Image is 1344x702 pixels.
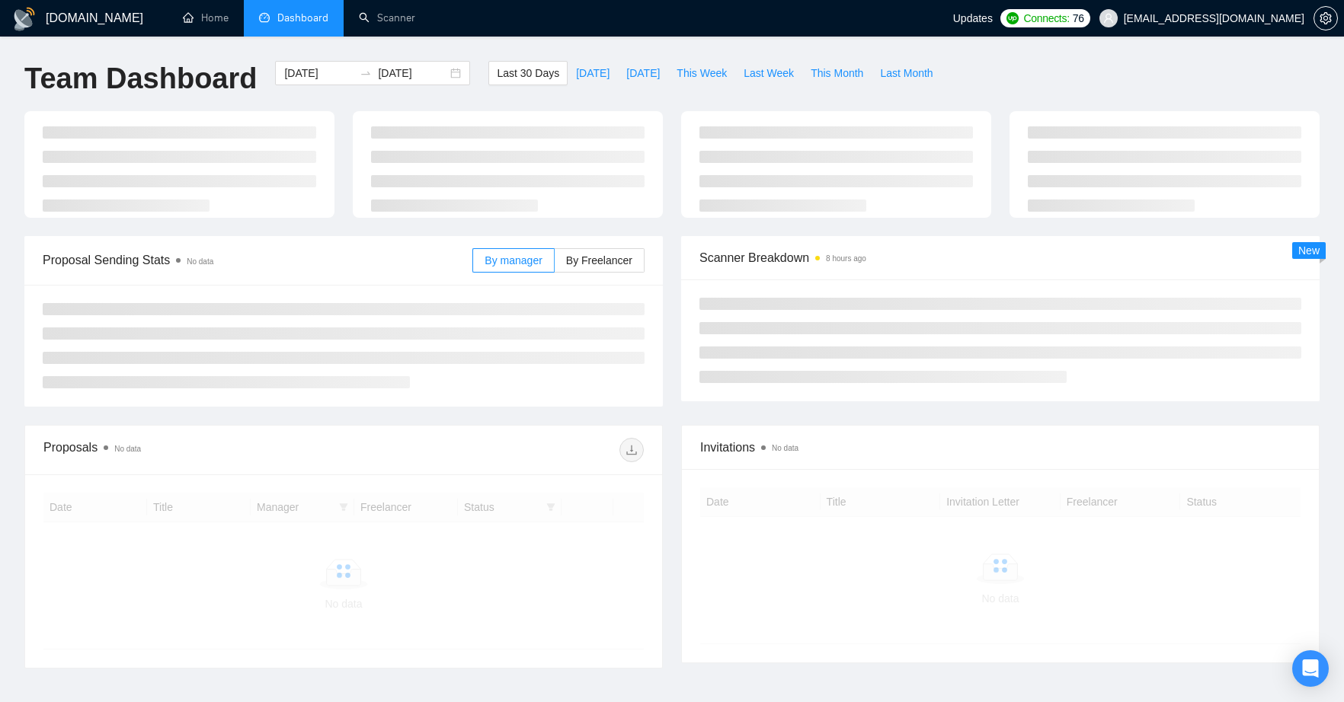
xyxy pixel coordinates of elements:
[1006,12,1019,24] img: upwork-logo.png
[880,65,933,81] span: Last Month
[259,12,270,23] span: dashboard
[1023,10,1069,27] span: Connects:
[1073,10,1084,27] span: 76
[360,67,372,79] span: to
[1292,650,1329,687] div: Open Intercom Messenger
[953,12,993,24] span: Updates
[1298,244,1320,257] span: New
[183,11,229,24] a: homeHome
[284,65,354,81] input: Start date
[802,61,872,85] button: This Month
[566,254,632,266] span: By Freelancer
[359,11,415,24] a: searchScanner
[568,61,618,85] button: [DATE]
[1314,12,1337,24] span: setting
[378,65,447,81] input: End date
[626,65,660,81] span: [DATE]
[772,444,798,452] span: No data
[826,254,866,263] time: 8 hours ago
[114,445,141,453] span: No data
[1314,12,1338,24] a: setting
[43,250,472,270] span: Proposal Sending Stats
[700,438,1301,457] span: Invitations
[497,65,559,81] span: Last 30 Days
[677,65,727,81] span: This Week
[668,61,735,85] button: This Week
[485,254,542,266] span: By manager
[576,65,610,81] span: [DATE]
[1314,6,1338,30] button: setting
[43,438,344,462] div: Proposals
[618,61,668,85] button: [DATE]
[699,248,1301,267] span: Scanner Breakdown
[187,257,213,266] span: No data
[872,61,941,85] button: Last Month
[811,65,863,81] span: This Month
[360,67,372,79] span: swap-right
[277,11,328,24] span: Dashboard
[12,7,37,31] img: logo
[735,61,802,85] button: Last Week
[1103,13,1114,24] span: user
[488,61,568,85] button: Last 30 Days
[24,61,257,97] h1: Team Dashboard
[744,65,794,81] span: Last Week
